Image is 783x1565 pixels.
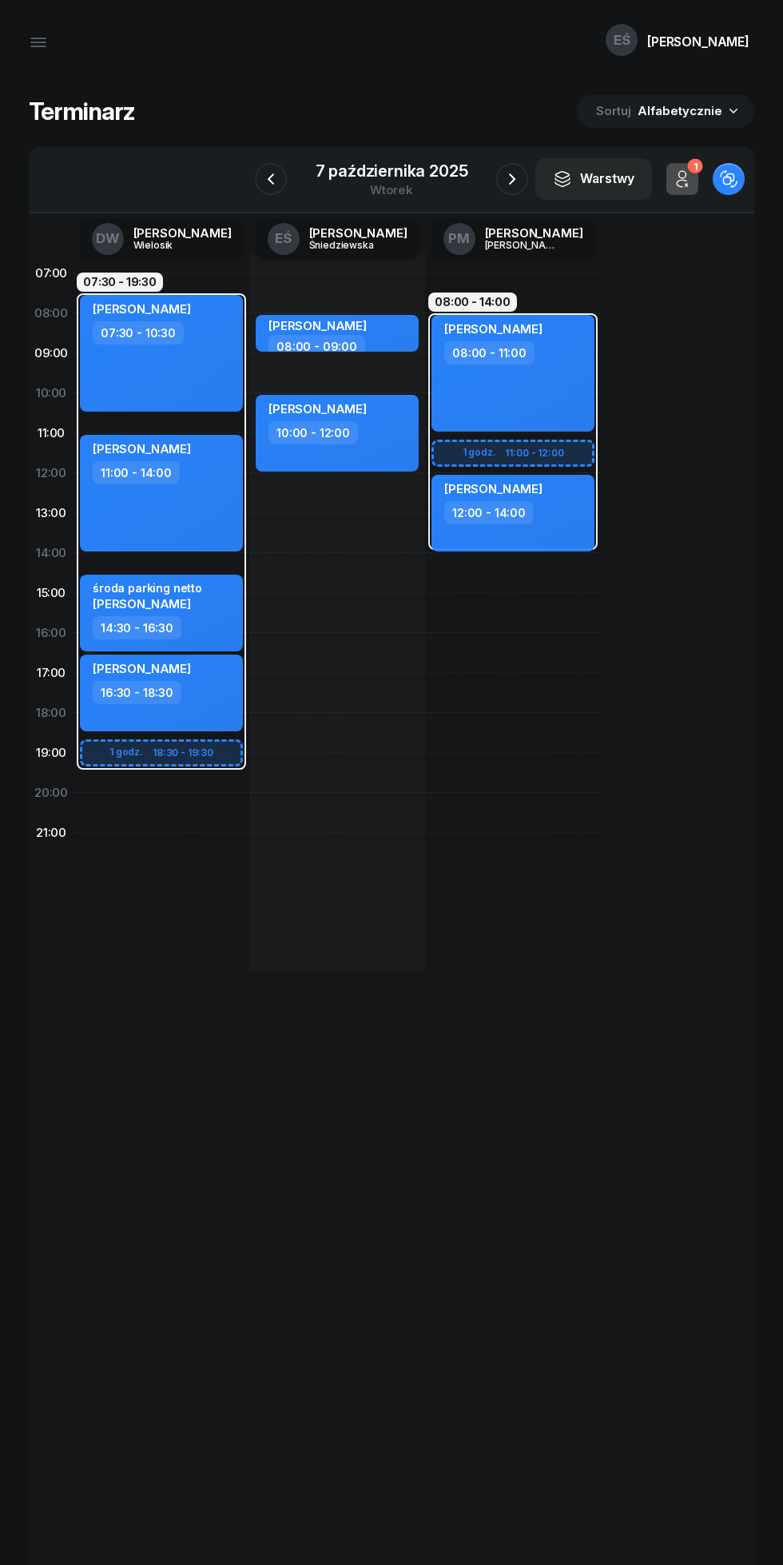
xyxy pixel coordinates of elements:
div: 12:00 [29,453,74,493]
h1: Terminarz [29,97,135,125]
div: 08:00 - 09:00 [268,335,365,358]
div: 11:00 [29,413,74,453]
div: Śniedziewska [309,240,386,250]
div: 1 [687,159,702,174]
div: [PERSON_NAME] [485,227,583,239]
div: 14:30 - 16:30 [93,616,181,639]
div: [PERSON_NAME] [309,227,407,239]
div: 08:00 - 11:00 [444,341,535,364]
span: EŚ [614,34,630,47]
span: [PERSON_NAME] [444,481,543,496]
div: Wielosik [133,240,210,250]
div: 13:00 [29,493,74,533]
div: 17:00 [29,653,74,693]
div: 16:00 [29,613,74,653]
span: EŚ [275,232,292,245]
span: [PERSON_NAME] [93,661,191,676]
div: [PERSON_NAME] [647,35,749,48]
span: PM [448,232,470,245]
div: Warstwy [553,169,634,189]
span: [PERSON_NAME] [444,321,543,336]
span: [PERSON_NAME] [268,401,367,416]
span: [PERSON_NAME] [268,318,367,333]
div: 08:00 [29,293,74,333]
div: 7 października 2025 [316,163,468,179]
div: środa parking netto [93,581,202,595]
div: [PERSON_NAME] [133,227,232,239]
div: 07:00 [29,253,74,293]
div: 21:00 [29,813,74,853]
div: 12:00 - 14:00 [444,501,534,524]
div: 16:30 - 18:30 [93,681,181,704]
span: Alfabetycznie [638,103,722,118]
a: PM[PERSON_NAME][PERSON_NAME] [431,218,596,260]
div: 09:00 [29,333,74,373]
div: 18:00 [29,693,74,733]
button: Sortuj Alfabetycznie [577,94,754,128]
div: 20:00 [29,773,74,813]
div: 11:00 - 14:00 [93,461,180,484]
div: 07:30 - 10:30 [93,321,184,344]
span: [PERSON_NAME] [93,301,191,317]
div: 15:00 [29,573,74,613]
span: [PERSON_NAME] [93,596,191,611]
div: [PERSON_NAME] [485,240,562,250]
div: 10:00 - 12:00 [268,421,358,444]
div: 14:00 [29,533,74,573]
button: 1 [666,163,698,195]
div: 19:00 [29,733,74,773]
div: 10:00 [29,373,74,413]
span: DW [96,232,120,245]
div: wtorek [316,184,468,196]
button: Warstwy [535,158,652,200]
span: [PERSON_NAME] [93,441,191,456]
a: EŚ[PERSON_NAME]Śniedziewska [255,218,420,260]
span: Sortuj [596,101,634,121]
a: DW[PERSON_NAME]Wielosik [79,218,244,260]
